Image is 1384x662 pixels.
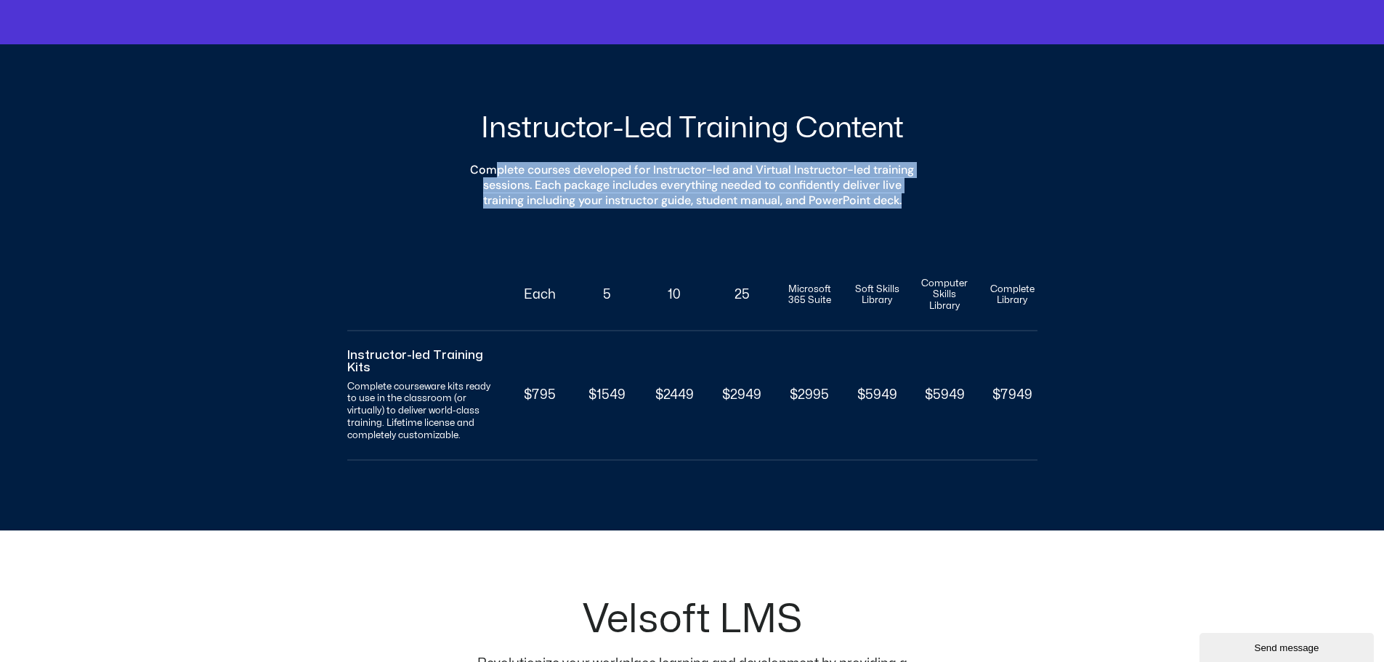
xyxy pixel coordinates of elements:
h2: Instructor-Led Training Content [481,114,904,143]
div: Complete courseware kits ready to use in the classroom (or virtually) to deliver world-class trai... [347,381,498,443]
p: $5949 [920,389,970,402]
p: $795 [514,389,564,402]
iframe: chat widget [1199,630,1377,662]
p: $2949 [717,389,767,402]
p: Computer Skills Library [920,278,970,312]
p: $2995 [785,389,835,402]
p: Soft Skills Library [852,284,902,307]
p: $5949 [852,389,902,402]
p: 25 [717,288,767,302]
h2: Velsoft LMS [431,600,954,639]
p: Each [514,288,564,302]
p: $2449 [649,389,700,402]
p: 10 [649,288,700,302]
p: Microsoft 365 Suite [785,284,835,307]
p: Instructor-led Training Kits [347,349,498,374]
p: $1549 [582,389,632,402]
p: $7949 [987,389,1037,402]
p: 5 [582,288,632,302]
h2: Complete courses developed for Instructor-led and Virtual Instructor-led training sessions. Each ... [470,163,915,208]
p: Complete Library [987,284,1037,307]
